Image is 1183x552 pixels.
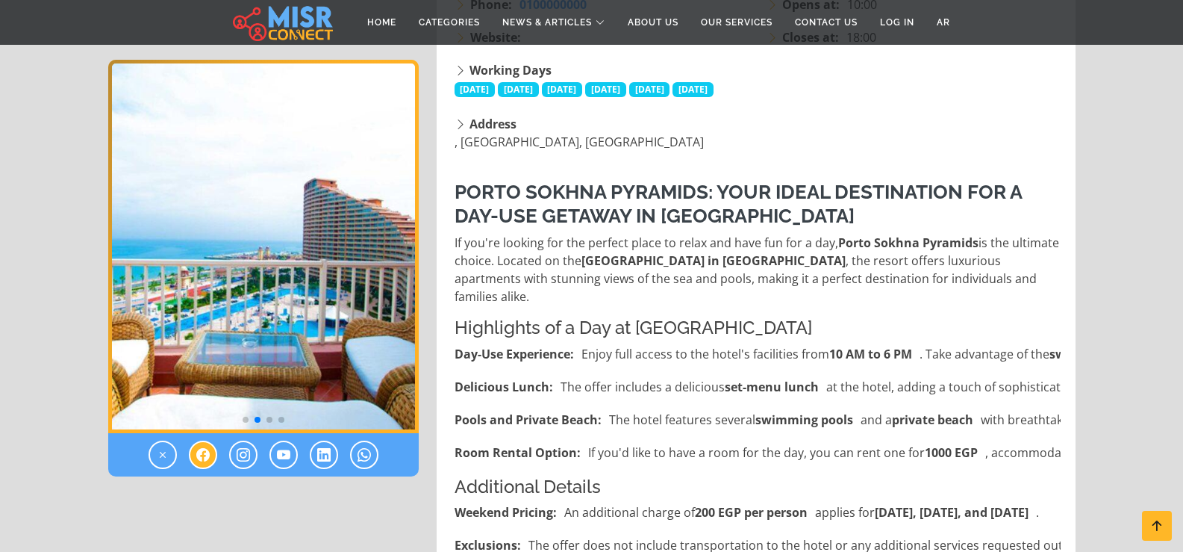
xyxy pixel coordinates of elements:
[455,317,1061,339] h4: Highlights of a Day at [GEOGRAPHIC_DATA]
[690,8,784,37] a: Our Services
[455,503,1039,521] p: An additional charge of applies for .
[502,16,592,29] span: News & Articles
[455,346,574,362] strong: Day-Use Experience:
[629,82,670,97] span: [DATE]
[455,379,553,395] strong: Delicious Lunch:
[838,235,978,251] strong: Porto Sokhna Pyramids
[892,412,973,428] strong: private beach
[926,8,961,37] a: AR
[356,8,408,37] a: Home
[498,82,539,97] span: [DATE]
[108,60,419,433] img: Porto Sokhna Pyramids
[455,181,1061,227] h3: Porto Sokhna Pyramids: Your Ideal Destination for a Day-Use Getaway in [GEOGRAPHIC_DATA]
[108,60,419,433] div: 2 / 4
[455,477,1061,498] h4: Additional Details
[455,234,1061,306] p: If you're looking for the perfect place to relax and have fun for a day, is the ultimate choice. ...
[617,8,690,37] a: About Us
[455,444,581,461] strong: Room Rental Option:
[672,82,714,97] span: [DATE]
[784,8,869,37] a: Contact Us
[829,346,912,362] strong: 10 AM to 6 PM
[455,412,602,428] strong: Pools and Private Beach:
[542,82,583,97] span: [DATE]
[585,82,626,97] span: [DATE]
[875,504,1029,521] strong: [DATE], [DATE], and [DATE]
[1049,346,1147,362] strong: swimming pools
[455,504,557,521] strong: Weekend Pricing:
[408,8,491,37] a: Categories
[469,116,516,132] strong: Address
[725,379,819,395] strong: set-menu lunch
[455,378,1149,396] p: The offer includes a delicious at the hotel, adding a touch of sophistication to your day.
[255,417,260,423] span: Go to slide 2
[266,417,272,423] span: Go to slide 3
[695,504,808,521] strong: 200 EGP per person
[925,444,978,461] strong: 1000 EGP
[455,134,704,150] span: , [GEOGRAPHIC_DATA], [GEOGRAPHIC_DATA]
[233,4,333,41] img: main.misr_connect
[491,8,617,37] a: News & Articles
[869,8,926,37] a: Log in
[755,412,853,428] strong: swimming pools
[243,417,249,423] span: Go to slide 1
[278,417,284,423] span: Go to slide 4
[581,252,846,269] strong: [GEOGRAPHIC_DATA] in [GEOGRAPHIC_DATA]
[455,82,496,97] span: [DATE]
[469,62,552,78] strong: Working Days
